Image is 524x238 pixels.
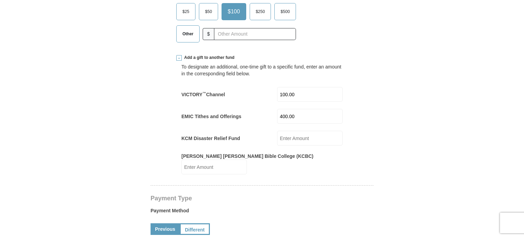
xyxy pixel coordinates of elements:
[179,7,193,17] span: $25
[182,55,235,61] span: Add a gift to another fund
[214,28,296,40] input: Other Amount
[181,63,343,77] div: To designate an additional, one-time gift to a specific fund, enter an amount in the correspondin...
[181,153,313,160] label: [PERSON_NAME] [PERSON_NAME] Bible College (KCBC)
[180,223,210,235] a: Different
[181,160,247,174] input: Enter Amount
[203,28,214,40] span: $
[151,207,373,217] label: Payment Method
[151,196,373,201] h4: Payment Type
[181,113,241,120] label: EMIC Tithes and Offerings
[202,7,215,17] span: $50
[277,109,343,124] input: Enter Amount
[277,131,343,146] input: Enter Amount
[277,7,293,17] span: $500
[224,7,243,17] span: $100
[151,223,180,235] a: Previous
[277,87,343,102] input: Enter Amount
[179,29,197,39] span: Other
[181,135,240,142] label: KCM Disaster Relief Fund
[202,91,206,95] sup: ™
[252,7,269,17] span: $250
[181,91,225,98] label: VICTORY Channel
